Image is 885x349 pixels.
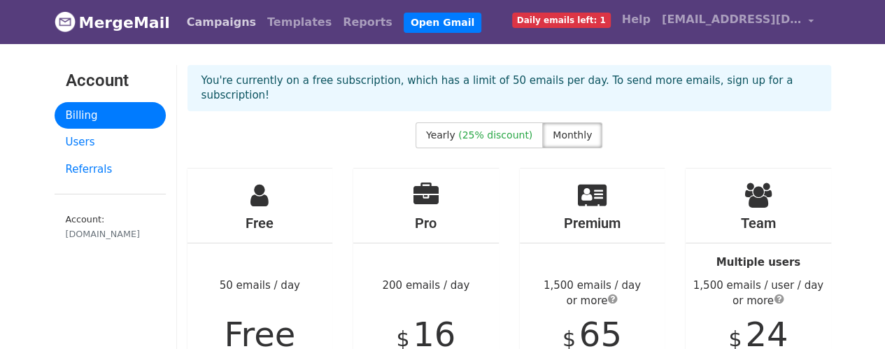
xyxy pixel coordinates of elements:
a: MergeMail [55,8,170,37]
p: You're currently on a free subscription, which has a limit of 50 emails per day. To send more ema... [201,73,817,103]
img: MergeMail logo [55,11,76,32]
a: Help [616,6,656,34]
a: Campaigns [181,8,262,36]
div: 1,500 emails / user / day or more [686,278,831,309]
div: 1,500 emails / day or more [520,278,665,309]
a: Users [55,129,166,156]
h4: Free [187,215,333,232]
span: Monthly [553,129,592,141]
h4: Premium [520,215,665,232]
strong: Multiple users [716,256,800,269]
a: Templates [262,8,337,36]
span: (25% discount) [458,129,532,141]
span: Yearly [426,129,455,141]
a: Open Gmail [404,13,481,33]
a: Referrals [55,156,166,183]
a: [EMAIL_ADDRESS][DOMAIN_NAME] [656,6,820,38]
div: [DOMAIN_NAME] [66,227,155,241]
span: Daily emails left: 1 [512,13,611,28]
h3: Account [66,71,155,91]
h4: Team [686,215,831,232]
span: [EMAIL_ADDRESS][DOMAIN_NAME] [662,11,802,28]
a: Billing [55,102,166,129]
iframe: Chat Widget [815,282,885,349]
small: Account: [66,214,155,241]
a: Daily emails left: 1 [507,6,616,34]
a: Reports [337,8,398,36]
h4: Pro [353,215,499,232]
